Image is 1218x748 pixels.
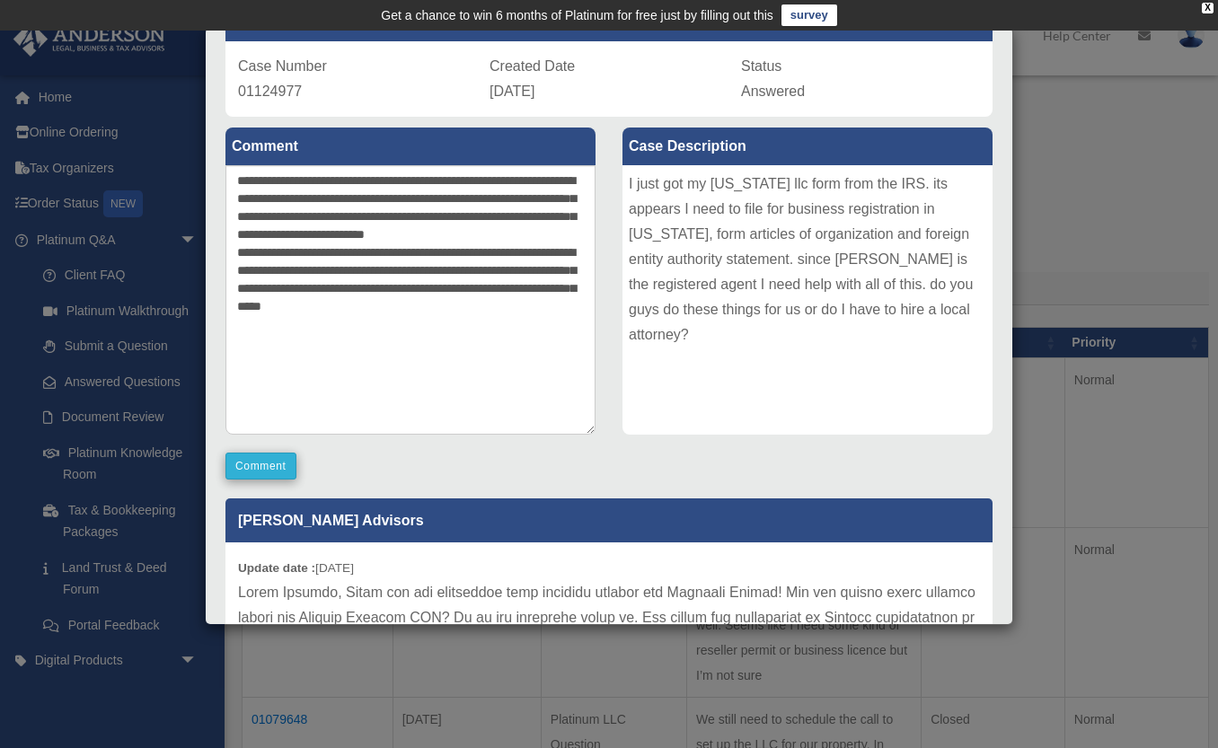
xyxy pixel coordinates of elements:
[225,128,596,165] label: Comment
[741,58,781,74] span: Status
[238,561,354,575] small: [DATE]
[490,84,534,99] span: [DATE]
[1202,3,1214,13] div: close
[238,84,302,99] span: 01124977
[622,165,993,435] div: I just got my [US_STATE] llc form from the IRS. its appears I need to file for business registrat...
[238,561,315,575] b: Update date :
[225,453,296,480] button: Comment
[381,4,773,26] div: Get a chance to win 6 months of Platinum for free just by filling out this
[490,58,575,74] span: Created Date
[225,498,993,542] p: [PERSON_NAME] Advisors
[622,128,993,165] label: Case Description
[238,58,327,74] span: Case Number
[741,84,805,99] span: Answered
[781,4,837,26] a: survey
